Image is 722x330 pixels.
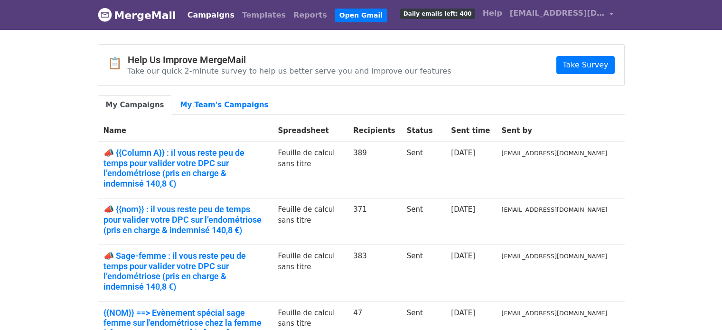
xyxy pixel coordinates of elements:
a: 📣 Sage-femme : il vous reste peu de temps pour valider votre DPC sur l’endométriose (pris en char... [103,251,267,292]
span: 📋 [108,57,128,70]
a: My Campaigns [98,95,172,115]
span: [EMAIL_ADDRESS][DOMAIN_NAME] [510,8,605,19]
th: Name [98,120,272,142]
th: Recipients [347,120,401,142]
iframe: Chat Widget [675,284,722,330]
a: Campaigns [184,6,238,25]
a: [EMAIL_ADDRESS][DOMAIN_NAME] [506,4,617,26]
div: Widget de chat [675,284,722,330]
h4: Help Us Improve MergeMail [128,54,451,66]
small: [EMAIL_ADDRESS][DOMAIN_NAME] [502,150,608,157]
th: Status [401,120,446,142]
th: Sent time [445,120,496,142]
a: Reports [290,6,331,25]
p: Take our quick 2-minute survey to help us better serve you and improve our features [128,66,451,76]
a: Help [479,4,506,23]
a: 📣 {{nom}} : il vous reste peu de temps pour valider votre DPC sur l’endométriose (pris en charge ... [103,204,267,235]
td: Sent [401,142,446,198]
a: Templates [238,6,290,25]
a: [DATE] [451,205,475,214]
td: Sent [401,245,446,302]
img: MergeMail logo [98,8,112,22]
td: Feuille de calcul sans titre [272,245,347,302]
a: [DATE] [451,309,475,317]
td: 383 [347,245,401,302]
th: Spreadsheet [272,120,347,142]
small: [EMAIL_ADDRESS][DOMAIN_NAME] [502,310,608,317]
td: Feuille de calcul sans titre [272,198,347,245]
a: Take Survey [556,56,614,74]
td: Sent [401,198,446,245]
span: Daily emails left: 400 [400,9,475,19]
a: 📣 {{Column A}} : il vous reste peu de temps pour valider votre DPC sur l’endométriose (pris en ch... [103,148,267,189]
td: 371 [347,198,401,245]
th: Sent by [496,120,613,142]
a: MergeMail [98,5,176,25]
a: [DATE] [451,149,475,157]
small: [EMAIL_ADDRESS][DOMAIN_NAME] [502,253,608,260]
a: Open Gmail [335,9,387,22]
td: Feuille de calcul sans titre [272,142,347,198]
small: [EMAIL_ADDRESS][DOMAIN_NAME] [502,206,608,213]
a: Daily emails left: 400 [396,4,479,23]
td: 389 [347,142,401,198]
a: [DATE] [451,252,475,260]
a: My Team's Campaigns [172,95,277,115]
